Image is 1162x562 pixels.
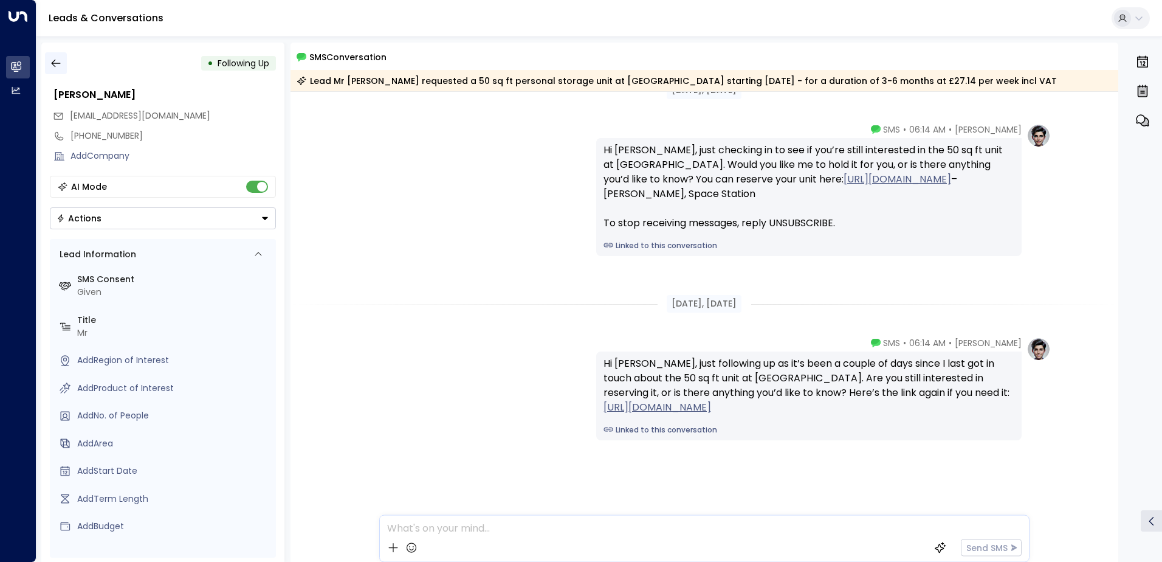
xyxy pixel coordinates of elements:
div: [PERSON_NAME] [53,88,276,102]
div: AddStart Date [77,465,271,477]
div: Hi [PERSON_NAME], just following up as it’s been a couple of days since I last got in touch about... [603,356,1014,415]
div: Actions [57,213,101,224]
span: Changhez_khan@hotmail.com [70,109,210,122]
div: AddTerm Length [77,493,271,505]
div: Hi [PERSON_NAME], just checking in to see if you’re still interested in the 50 sq ft unit at [GEO... [603,143,1014,231]
span: [EMAIL_ADDRESS][DOMAIN_NAME] [70,109,210,122]
span: SMS Conversation [309,50,387,64]
div: Lead Mr [PERSON_NAME] requested a 50 sq ft personal storage unit at [GEOGRAPHIC_DATA] starting [D... [297,75,1057,87]
label: Title [77,314,271,327]
a: Linked to this conversation [603,240,1014,251]
a: Linked to this conversation [603,425,1014,435]
div: AddProduct of Interest [77,382,271,395]
div: Lead Information [55,248,136,261]
div: Button group with a nested menu [50,207,276,229]
label: Source [77,548,271,561]
div: [PHONE_NUMBER] [70,130,276,142]
button: Actions [50,207,276,229]
span: [PERSON_NAME] [955,123,1022,136]
span: • [949,123,952,136]
span: SMS [883,337,900,349]
div: Given [77,286,271,299]
img: profile-logo.png [1026,123,1051,148]
span: • [903,337,906,349]
div: [DATE], [DATE] [667,295,741,313]
div: AI Mode [71,181,107,193]
a: [URL][DOMAIN_NAME] [844,172,951,187]
span: • [949,337,952,349]
span: 06:14 AM [909,337,946,349]
span: SMS [883,123,900,136]
div: AddCompany [70,150,276,162]
div: AddNo. of People [77,409,271,422]
div: AddArea [77,437,271,450]
div: AddRegion of Interest [77,354,271,367]
span: Following Up [218,57,269,69]
span: 06:14 AM [909,123,946,136]
div: • [207,52,213,74]
span: • [903,123,906,136]
a: [URL][DOMAIN_NAME] [603,400,711,415]
label: SMS Consent [77,273,271,286]
img: profile-logo.png [1026,337,1051,361]
div: Mr [77,327,271,339]
a: Leads & Conversations [49,11,163,25]
div: AddBudget [77,520,271,533]
span: [PERSON_NAME] [955,337,1022,349]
